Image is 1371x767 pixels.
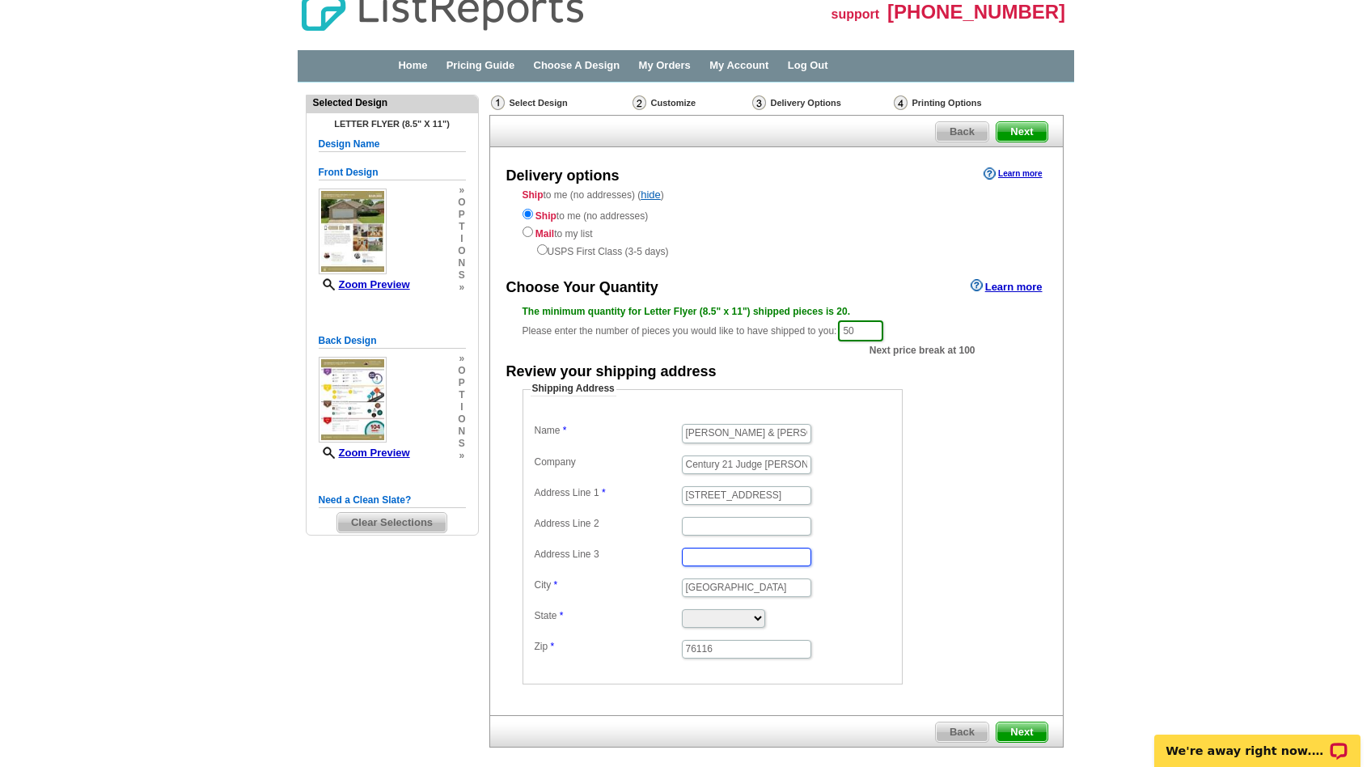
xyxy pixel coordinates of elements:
span: i [458,233,465,245]
span: » [458,450,465,462]
label: City [535,578,680,592]
span: Clear Selections [337,513,446,532]
label: Address Line 2 [535,517,680,531]
div: Customize [631,95,751,111]
a: Home [398,59,427,71]
div: The minimum quantity for Letter Flyer (8.5" x 11") shipped pieces is 20. [523,304,1030,319]
div: Delivery options [506,166,620,187]
div: Delivery Options [751,95,892,115]
div: Selected Design [307,95,478,110]
a: Zoom Preview [319,447,410,459]
span: p [458,209,465,221]
label: Address Line 1 [535,486,680,500]
span: t [458,389,465,401]
img: Select Design [491,95,505,110]
div: Select Design [489,95,631,115]
strong: Ship [535,210,556,222]
a: Pricing Guide [446,59,515,71]
iframe: LiveChat chat widget [1144,716,1371,767]
label: Company [535,456,680,469]
img: small-thumb.jpg [319,357,387,443]
span: i [458,401,465,413]
a: Zoom Preview [319,278,410,290]
div: USPS First Class (3-5 days) [523,241,1030,259]
strong: Mail [535,228,554,239]
img: Customize [633,95,646,110]
div: Review your shipping address [506,362,717,383]
a: Log Out [788,59,828,71]
span: » [458,282,465,294]
span: » [458,184,465,197]
span: n [458,257,465,269]
span: o [458,245,465,257]
span: Next [997,122,1047,142]
span: p [458,377,465,389]
label: Zip [535,640,680,654]
span: Next price break at 100 [870,343,975,358]
span: s [458,438,465,450]
div: Choose Your Quantity [506,278,658,299]
img: Delivery Options [752,95,766,110]
legend: Shipping Address [531,382,616,396]
span: » [458,353,465,365]
a: My Orders [639,59,691,71]
div: Please enter the number of pieces you would like to have shipped to you: [523,304,1030,343]
a: hide [641,189,661,201]
span: n [458,426,465,438]
h5: Need a Clean Slate? [319,493,466,508]
label: Address Line 3 [535,548,680,561]
div: Printing Options [892,95,1036,111]
h5: Back Design [319,333,466,349]
span: o [458,197,465,209]
span: Next [997,723,1047,742]
div: to me (no addresses) to my list [523,206,1030,259]
a: Learn more [984,167,1042,180]
a: Back [935,722,989,743]
h5: Design Name [319,137,466,152]
a: Learn more [971,279,1043,292]
span: s [458,269,465,282]
span: t [458,221,465,233]
div: to me (no addresses) ( ) [490,188,1063,259]
h5: Front Design [319,165,466,180]
span: o [458,365,465,377]
strong: Ship [523,189,544,201]
span: [PHONE_NUMBER] [887,1,1065,23]
h4: Letter Flyer (8.5" x 11") [319,119,466,129]
label: Name [535,424,680,438]
span: Back [936,122,988,142]
span: Back [936,723,988,742]
a: Back [935,121,989,142]
img: Printing Options & Summary [894,95,908,110]
a: Choose A Design [534,59,620,71]
img: small-thumb.jpg [319,189,387,274]
a: My Account [709,59,768,71]
span: o [458,413,465,426]
label: State [535,609,680,623]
